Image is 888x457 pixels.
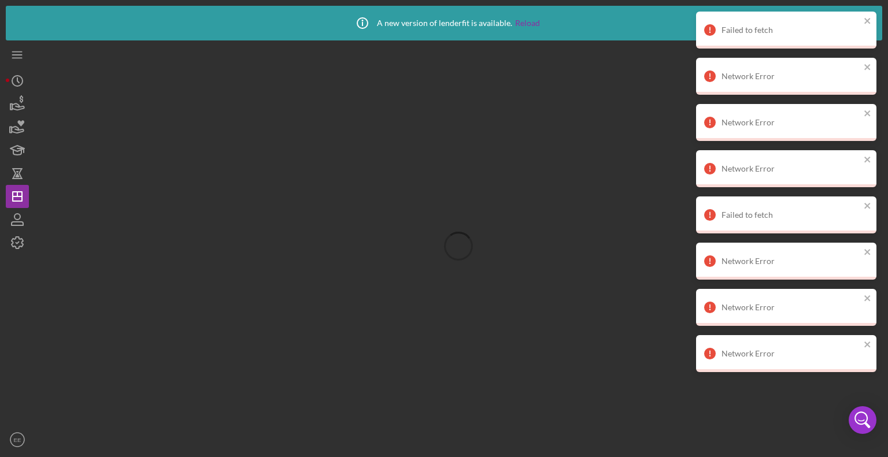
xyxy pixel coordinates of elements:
div: Network Error [721,257,860,266]
button: close [864,201,872,212]
button: EE [6,428,29,451]
div: Network Error [721,164,860,173]
button: close [864,340,872,351]
div: A new version of lenderfit is available. [348,9,540,38]
div: Failed to fetch [721,25,860,35]
button: close [864,247,872,258]
button: close [864,62,872,73]
div: Network Error [721,72,860,81]
div: Open Intercom Messenger [849,406,876,434]
div: Network Error [721,349,860,358]
button: close [864,109,872,120]
div: Failed to fetch [721,210,860,220]
text: EE [14,437,21,443]
div: Network Error [721,303,860,312]
div: Network Error [721,118,860,127]
button: close [864,293,872,304]
a: Reload [515,18,540,28]
button: close [864,155,872,166]
button: close [864,16,872,27]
